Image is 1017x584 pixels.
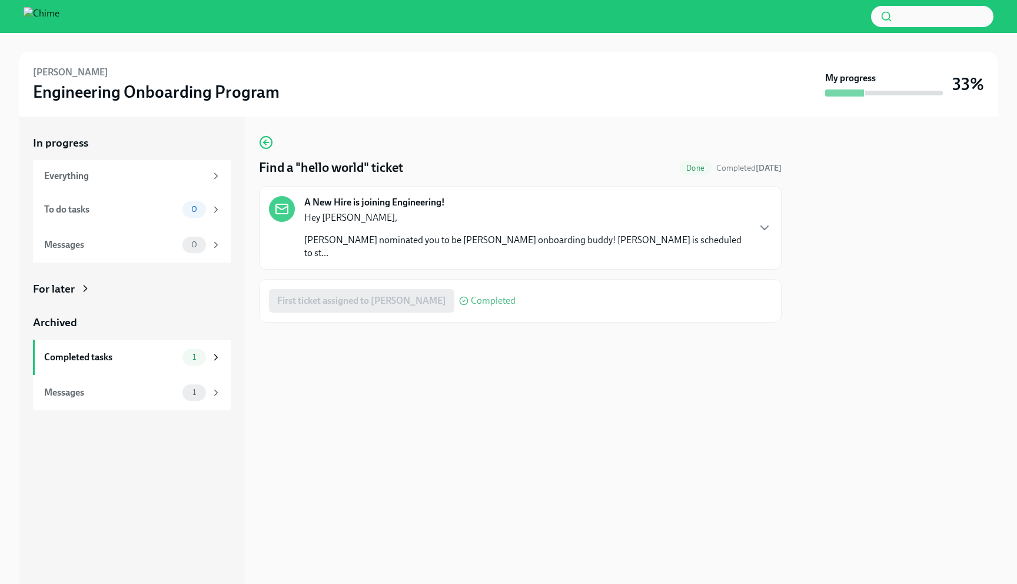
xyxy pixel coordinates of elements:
[33,281,75,297] div: For later
[259,159,403,177] h4: Find a "hello world" ticket
[44,238,178,251] div: Messages
[33,315,231,330] a: Archived
[33,66,108,79] h6: [PERSON_NAME]
[44,351,178,364] div: Completed tasks
[33,340,231,375] a: Completed tasks1
[716,163,782,173] span: Completed
[471,296,516,306] span: Completed
[33,375,231,410] a: Messages1
[756,163,782,173] strong: [DATE]
[952,74,984,95] h3: 33%
[33,160,231,192] a: Everything
[44,203,178,216] div: To do tasks
[33,135,231,151] a: In progress
[304,196,445,209] strong: A New Hire is joining Engineering!
[184,240,204,249] span: 0
[33,227,231,263] a: Messages0
[184,205,204,214] span: 0
[44,386,178,399] div: Messages
[825,72,876,85] strong: My progress
[24,7,59,26] img: Chime
[33,81,280,102] h3: Engineering Onboarding Program
[33,281,231,297] a: For later
[716,162,782,174] span: October 5th, 2025 09:18
[679,164,712,172] span: Done
[304,234,748,260] p: [PERSON_NAME] nominated you to be [PERSON_NAME] onboarding buddy! [PERSON_NAME] is scheduled to s...
[33,192,231,227] a: To do tasks0
[185,353,203,361] span: 1
[44,170,206,182] div: Everything
[185,388,203,397] span: 1
[304,211,748,224] p: Hey [PERSON_NAME],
